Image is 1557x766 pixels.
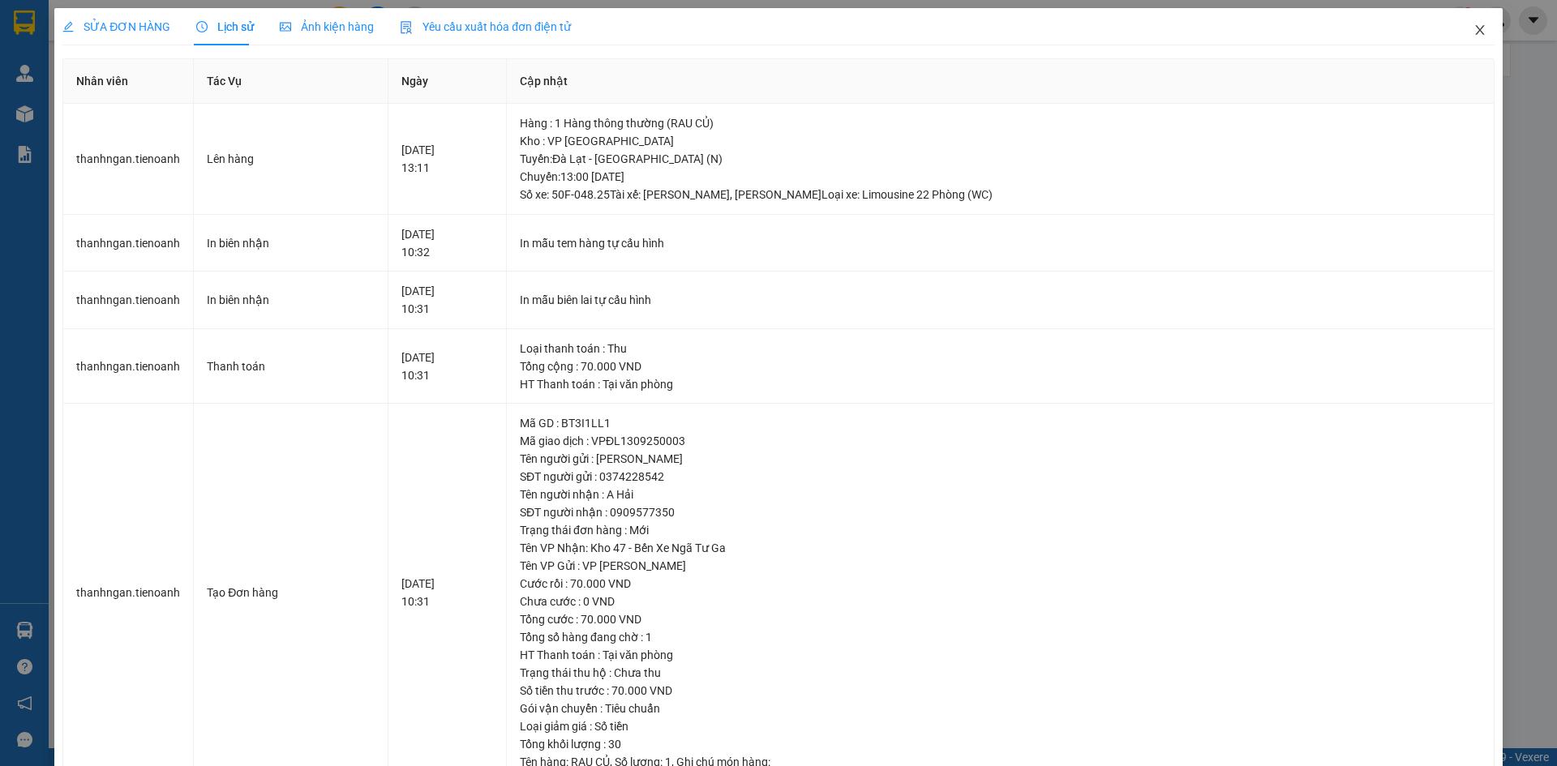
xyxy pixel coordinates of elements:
span: picture [280,21,291,32]
div: Hàng : 1 Hàng thông thường (RAU CỦ) [520,114,1481,132]
th: Cập nhật [507,59,1495,104]
span: Yêu cầu xuất hóa đơn điện tử [400,20,571,33]
div: [DATE] 10:31 [401,349,493,384]
div: Thanh toán [207,357,374,375]
span: SỬA ĐƠN HÀNG [62,20,170,33]
div: In biên nhận [207,234,374,252]
img: icon [400,21,413,34]
div: Số tiền thu trước : 70.000 VND [520,682,1481,700]
td: thanhngan.tienoanh [63,272,194,329]
span: Lịch sử [196,20,254,33]
div: Tuyến : Đà Lạt - [GEOGRAPHIC_DATA] (N) Chuyến: 13:00 [DATE] Số xe: 50F-048.25 Tài xế: [PERSON_NAM... [520,150,1481,203]
td: thanhngan.tienoanh [63,329,194,404]
div: Trạng thái thu hộ : Chưa thu [520,664,1481,682]
th: Ngày [388,59,507,104]
div: Trạng thái đơn hàng : Mới [520,521,1481,539]
span: Ảnh kiện hàng [280,20,374,33]
div: Cước rồi : 70.000 VND [520,575,1481,593]
div: SĐT người nhận : 0909577350 [520,503,1481,521]
div: SĐT người gửi : 0374228542 [520,468,1481,486]
div: [DATE] 10:31 [401,282,493,318]
div: HT Thanh toán : Tại văn phòng [520,375,1481,393]
div: Tên người gửi : [PERSON_NAME] [520,450,1481,468]
button: Close [1457,8,1503,53]
div: Tên VP Gửi : VP [PERSON_NAME] [520,557,1481,575]
div: Tổng khối lượng : 30 [520,735,1481,753]
div: Loại thanh toán : Thu [520,340,1481,357]
span: close [1473,24,1486,36]
div: Tổng cộng : 70.000 VND [520,357,1481,375]
div: [DATE] 10:31 [401,575,493,610]
span: edit [62,21,74,32]
span: clock-circle [196,21,208,32]
div: Tên VP Nhận: Kho 47 - Bến Xe Ngã Tư Ga [520,539,1481,557]
div: In mẫu tem hàng tự cấu hình [520,234,1481,252]
td: thanhngan.tienoanh [63,104,194,215]
div: Tên người nhận : A Hải [520,486,1481,503]
div: Mã GD : BT3I1LL1 [520,414,1481,432]
th: Tác Vụ [194,59,388,104]
div: HT Thanh toán : Tại văn phòng [520,646,1481,664]
div: Kho : VP [GEOGRAPHIC_DATA] [520,132,1481,150]
div: Gói vận chuyển : Tiêu chuẩn [520,700,1481,717]
div: Tổng số hàng đang chờ : 1 [520,628,1481,646]
div: Chưa cước : 0 VND [520,593,1481,610]
th: Nhân viên [63,59,194,104]
div: Loại giảm giá : Số tiền [520,717,1481,735]
div: [DATE] 10:32 [401,225,493,261]
div: Tạo Đơn hàng [207,584,374,601]
div: Lên hàng [207,150,374,168]
div: [DATE] 13:11 [401,141,493,177]
div: In mẫu biên lai tự cấu hình [520,291,1481,309]
div: Mã giao dịch : VPĐL1309250003 [520,432,1481,450]
div: Tổng cước : 70.000 VND [520,610,1481,628]
div: In biên nhận [207,291,374,309]
td: thanhngan.tienoanh [63,215,194,272]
